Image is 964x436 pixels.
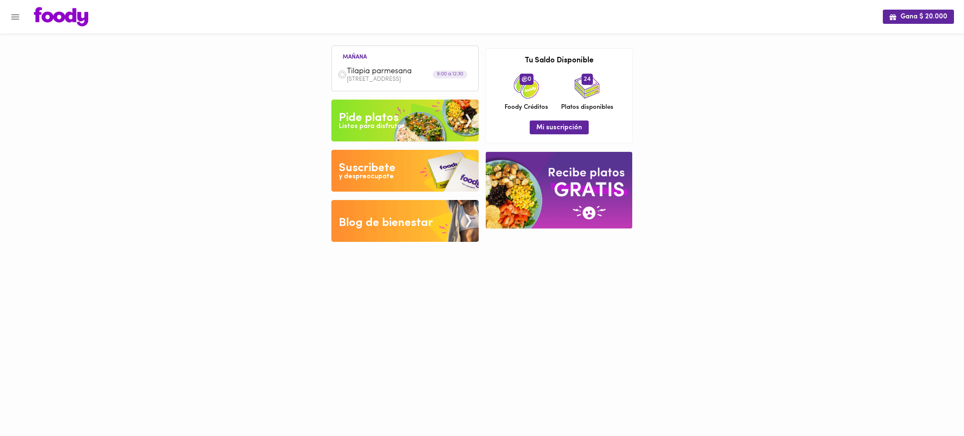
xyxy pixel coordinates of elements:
span: 24 [582,74,593,85]
img: referral-banner.png [486,152,632,228]
div: y despreocupate [339,172,394,182]
p: [STREET_ADDRESS] [347,77,472,82]
li: mañana [336,52,374,60]
span: Foody Créditos [505,103,548,112]
span: Platos disponibles [561,103,613,112]
img: Disfruta bajar de peso [331,150,479,192]
div: Blog de bienestar [339,215,433,231]
h3: Tu Saldo Disponible [492,57,626,65]
span: Mi suscripción [536,124,582,132]
button: Menu [5,7,26,27]
iframe: Messagebird Livechat Widget [915,387,956,428]
button: Mi suscripción [530,121,589,134]
img: Pide un Platos [331,100,479,141]
button: Gana $ 20.000 [883,10,954,23]
span: Gana $ 20.000 [890,13,947,21]
div: Pide platos [339,110,399,126]
div: Suscribete [339,160,395,177]
img: Blog de bienestar [331,200,479,242]
div: 9:00 a 12:30 [433,71,467,79]
span: 0 [520,74,533,85]
img: credits-package.png [514,74,539,99]
img: icon_dishes.png [574,74,600,99]
img: foody-creditos.png [522,76,528,82]
span: Tilapia parmesana [347,67,443,77]
img: logo.png [34,7,88,26]
div: Listos para disfrutar [339,122,404,131]
img: dish.png [338,70,347,79]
